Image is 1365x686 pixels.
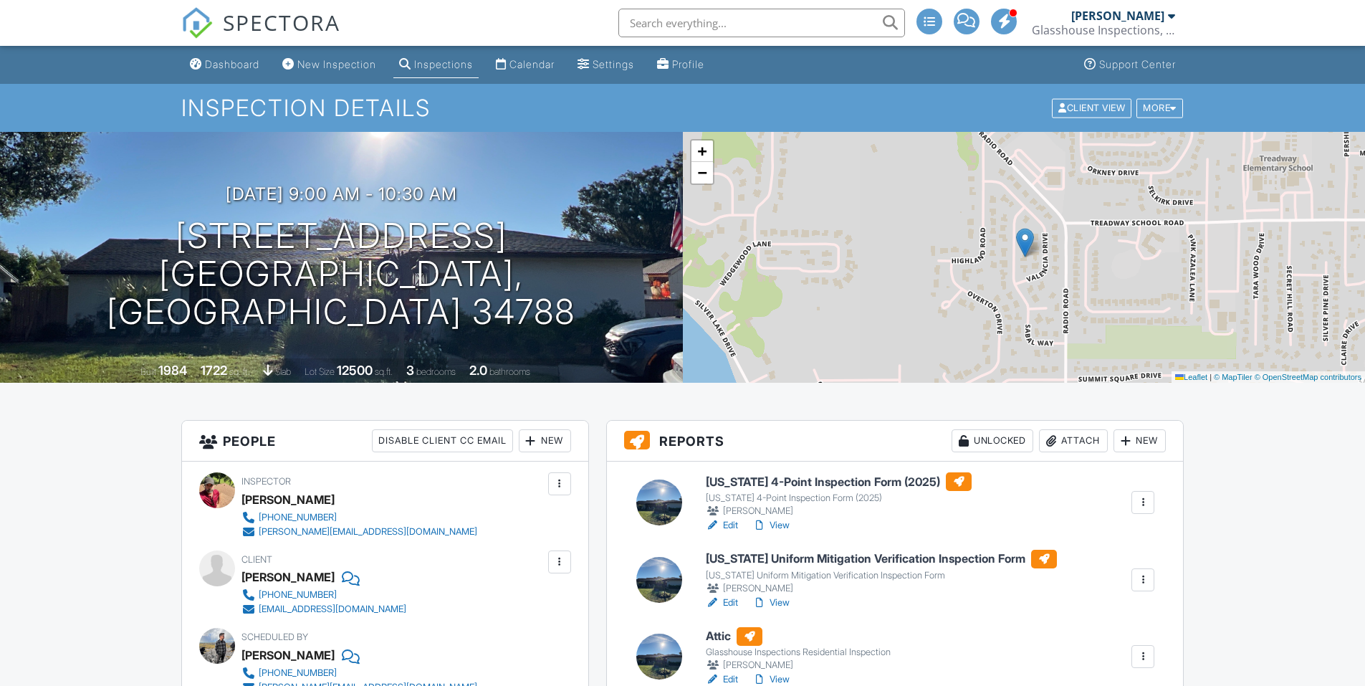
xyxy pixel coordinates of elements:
a: Client View [1050,102,1135,113]
div: [PERSON_NAME] [241,489,335,510]
div: Glasshouse Inspections Residential Inspection [706,647,891,658]
a: [PHONE_NUMBER] [241,510,477,525]
div: Profile [672,58,704,70]
div: New [519,429,571,452]
div: Support Center [1099,58,1176,70]
span: SPECTORA [223,7,340,37]
a: Inspections [393,52,479,78]
a: [US_STATE] Uniform Mitigation Verification Inspection Form [US_STATE] Uniform Mitigation Verifica... [706,550,1057,596]
img: Marker [1016,228,1034,257]
a: [EMAIL_ADDRESS][DOMAIN_NAME] [241,602,406,616]
h3: [DATE] 9:00 am - 10:30 am [226,184,457,204]
a: [PHONE_NUMBER] [241,588,406,602]
h6: [US_STATE] 4-Point Inspection Form (2025) [706,472,972,491]
span: Scheduled By [241,632,308,642]
div: [US_STATE] Uniform Mitigation Verification Inspection Form [706,570,1057,581]
a: [PERSON_NAME][EMAIL_ADDRESS][DOMAIN_NAME] [241,525,477,539]
a: [US_STATE] 4-Point Inspection Form (2025) [US_STATE] 4-Point Inspection Form (2025) [PERSON_NAME] [706,472,972,518]
a: View [752,596,790,610]
div: Glasshouse Inspections, LLC [1032,23,1175,37]
img: The Best Home Inspection Software - Spectora [181,7,213,39]
h1: Inspection Details [181,95,1184,120]
h6: [US_STATE] Uniform Mitigation Verification Inspection Form [706,550,1057,568]
a: © OpenStreetMap contributors [1255,373,1361,381]
span: Inspector [241,476,291,487]
a: Profile [651,52,710,78]
div: Calendar [509,58,555,70]
div: [PHONE_NUMBER] [259,512,337,523]
a: [PHONE_NUMBER] [241,666,477,680]
span: − [697,163,707,181]
span: Lot Size [305,366,335,377]
a: Zoom in [691,140,713,162]
a: Edit [706,596,738,610]
div: [EMAIL_ADDRESS][DOMAIN_NAME] [259,604,406,615]
div: 1984 [158,363,187,378]
a: © MapTiler [1214,373,1253,381]
span: sq. ft. [229,366,249,377]
div: Dashboard [205,58,259,70]
div: New [1113,429,1166,452]
div: 1722 [201,363,227,378]
a: Zoom out [691,162,713,184]
h3: People [182,421,588,462]
div: New Inspection [297,58,376,70]
div: [PERSON_NAME] [241,566,335,588]
span: + [697,142,707,160]
a: SPECTORA [181,19,340,49]
div: [PHONE_NUMBER] [259,667,337,679]
div: More [1136,98,1183,118]
div: [PHONE_NUMBER] [259,589,337,601]
span: Built [140,366,156,377]
div: Settings [593,58,634,70]
span: sq.ft. [375,366,393,377]
span: bedrooms [416,366,456,377]
div: [PERSON_NAME] [706,504,972,518]
h1: [STREET_ADDRESS] [GEOGRAPHIC_DATA], [GEOGRAPHIC_DATA] 34788 [23,217,660,330]
div: [PERSON_NAME][EMAIL_ADDRESS][DOMAIN_NAME] [259,526,477,538]
a: Edit [706,518,738,533]
div: [US_STATE] 4-Point Inspection Form (2025) [706,492,972,504]
span: | [1210,373,1212,381]
a: Calendar [490,52,560,78]
a: Dashboard [184,52,265,78]
input: Search everything... [618,9,905,37]
span: Client [241,554,272,565]
div: 12500 [337,363,373,378]
div: Attach [1039,429,1108,452]
a: Support Center [1078,52,1182,78]
div: Disable Client CC Email [372,429,513,452]
div: Unlocked [952,429,1033,452]
span: bathrooms [489,366,530,377]
div: 2.0 [469,363,487,378]
div: [PERSON_NAME] [1071,9,1164,23]
span: slab [275,366,291,377]
div: 3 [406,363,414,378]
a: Leaflet [1175,373,1207,381]
a: Settings [572,52,640,78]
div: [PERSON_NAME] [706,581,1057,596]
a: View [752,518,790,533]
div: Client View [1052,98,1131,118]
a: New Inspection [277,52,382,78]
div: Inspections [414,58,473,70]
div: [PERSON_NAME] [706,658,891,672]
h3: Reports [607,421,1184,462]
div: [PERSON_NAME] [241,644,335,666]
a: Attic Glasshouse Inspections Residential Inspection [PERSON_NAME] [706,627,891,673]
h6: Attic [706,627,891,646]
